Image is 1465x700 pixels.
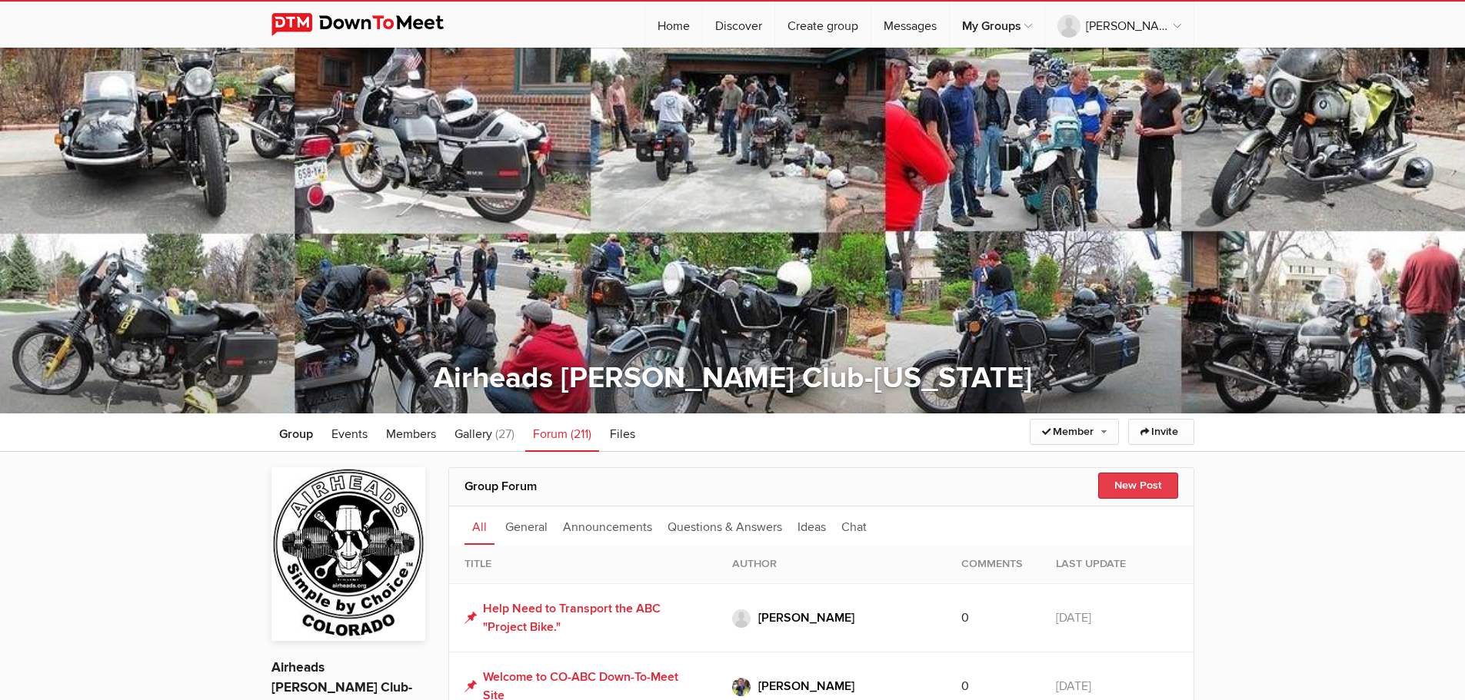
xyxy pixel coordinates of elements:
[571,426,591,442] span: (211)
[717,545,946,583] th: Author
[434,360,1032,396] a: Airheads [PERSON_NAME] Club-[US_STATE]
[961,678,969,694] span: 0
[732,605,931,630] a: [PERSON_NAME]
[525,413,599,452] a: Forum (211)
[386,426,436,442] span: Members
[703,2,774,48] a: Discover
[732,674,931,698] a: [PERSON_NAME]
[610,426,635,442] span: Files
[271,467,425,641] img: Airheads Beemer Club-Colorado
[732,609,751,628] img: Dick Paschen
[645,2,702,48] a: Home
[271,13,468,36] img: DownToMeet
[555,506,660,545] a: Announcements
[871,2,949,48] a: Messages
[950,2,1044,48] a: My Groups
[1098,473,1178,499] button: New Post
[775,2,871,48] a: Create group
[790,506,834,545] a: Ideas
[271,413,321,452] a: Group
[449,545,717,583] th: Title
[1030,419,1119,445] a: Member
[447,413,522,452] a: Gallery (27)
[279,426,313,442] span: Group
[498,506,555,545] a: General
[758,610,854,625] span: [PERSON_NAME]
[533,426,568,442] span: Forum
[660,506,790,545] a: Questions & Answers
[464,506,494,545] a: All
[758,678,854,694] span: [PERSON_NAME]
[464,599,701,636] a: Help Need to Transport the ABC "Project Bike."
[464,468,1178,505] h2: Group Forum
[1056,678,1091,694] span: [DATE]
[834,506,874,545] a: Chat
[1045,2,1194,48] a: [PERSON_NAME]
[454,426,492,442] span: Gallery
[378,413,444,452] a: Members
[961,610,969,625] span: 0
[1040,545,1194,583] th: Last Update
[732,678,751,696] img: Brook Reams
[1128,419,1194,445] a: Invite
[495,426,514,442] span: (27)
[946,545,1040,583] th: Comments
[1056,610,1091,625] span: [DATE]
[602,413,643,452] a: Files
[324,413,375,452] a: Events
[331,426,368,442] span: Events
